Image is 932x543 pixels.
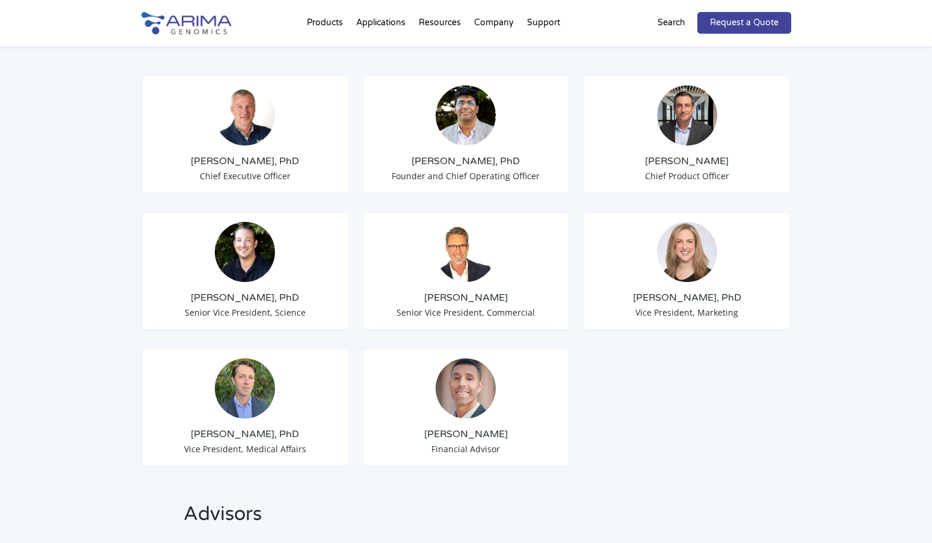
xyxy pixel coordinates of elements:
[185,307,306,318] span: Senior Vice President, Science
[436,222,496,282] img: David-Duvall-Headshot.jpg
[658,15,685,31] p: Search
[372,155,560,168] h3: [PERSON_NAME], PhD
[436,358,496,419] img: A.-Seltser-Headshot.jpeg
[215,85,275,146] img: Tom-Willis.jpg
[152,155,339,168] h3: [PERSON_NAME], PhD
[184,443,306,455] span: Vice President, Medical Affairs
[152,428,339,441] h3: [PERSON_NAME], PhD
[392,170,540,182] span: Founder and Chief Operating Officer
[152,291,339,304] h3: [PERSON_NAME], PhD
[141,12,232,34] img: Arima-Genomics-logo
[215,358,275,419] img: 1632501909860.jpeg
[593,155,781,168] h3: [PERSON_NAME]
[184,501,448,537] h2: Advisors
[200,170,291,182] span: Chief Executive Officer
[657,85,717,146] img: Chris-Roberts.jpg
[697,12,791,34] a: Request a Quote
[593,291,781,304] h3: [PERSON_NAME], PhD
[372,428,560,441] h3: [PERSON_NAME]
[215,222,275,282] img: Anthony-Schmitt_Arima-Genomics.png
[431,443,500,455] span: Financial Advisor
[372,291,560,304] h3: [PERSON_NAME]
[436,85,496,146] img: Sid-Selvaraj_Arima-Genomics.png
[635,307,738,318] span: Vice President, Marketing
[397,307,535,318] span: Senior Vice President, Commercial
[645,170,729,182] span: Chief Product Officer
[657,222,717,282] img: 19364919-cf75-45a2-a608-1b8b29f8b955.jpg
